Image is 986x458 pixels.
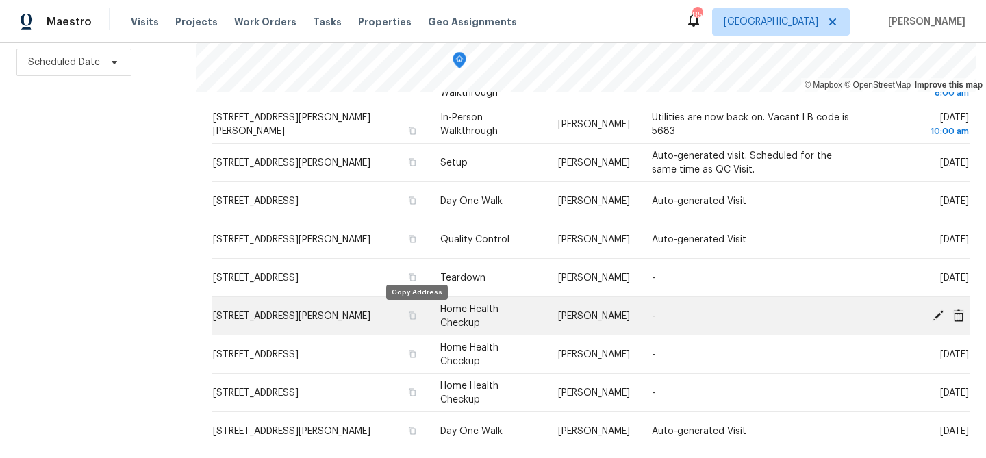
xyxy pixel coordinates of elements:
[652,113,849,136] span: Utilities are now back on. Vacant LB code is 5683
[213,235,370,244] span: [STREET_ADDRESS][PERSON_NAME]
[940,196,969,206] span: [DATE]
[406,194,418,207] button: Copy Address
[213,311,370,321] span: [STREET_ADDRESS][PERSON_NAME]
[213,196,299,206] span: [STREET_ADDRESS]
[940,388,969,398] span: [DATE]
[652,350,655,359] span: -
[558,311,630,321] span: [PERSON_NAME]
[879,86,969,100] div: 8:00 am
[213,158,370,168] span: [STREET_ADDRESS][PERSON_NAME]
[406,271,418,283] button: Copy Address
[358,15,412,29] span: Properties
[131,15,159,29] span: Visits
[940,427,969,436] span: [DATE]
[652,273,655,283] span: -
[558,120,630,129] span: [PERSON_NAME]
[558,158,630,168] span: [PERSON_NAME]
[453,52,466,73] div: Map marker
[558,235,630,244] span: [PERSON_NAME]
[440,75,498,98] span: In-Person Walkthrough
[915,80,983,90] a: Improve this map
[940,273,969,283] span: [DATE]
[175,15,218,29] span: Projects
[440,113,498,136] span: In-Person Walkthrough
[692,8,702,22] div: 85
[879,125,969,138] div: 10:00 am
[440,235,509,244] span: Quality Control
[883,15,965,29] span: [PERSON_NAME]
[234,15,296,29] span: Work Orders
[440,158,468,168] span: Setup
[213,113,370,136] span: [STREET_ADDRESS][PERSON_NAME][PERSON_NAME]
[406,79,418,92] button: Copy Address
[440,343,498,366] span: Home Health Checkup
[940,350,969,359] span: [DATE]
[652,311,655,321] span: -
[406,233,418,245] button: Copy Address
[652,388,655,398] span: -
[558,427,630,436] span: [PERSON_NAME]
[948,309,969,321] span: Cancel
[47,15,92,29] span: Maestro
[213,350,299,359] span: [STREET_ADDRESS]
[928,309,948,321] span: Edit
[558,196,630,206] span: [PERSON_NAME]
[406,156,418,168] button: Copy Address
[406,386,418,398] button: Copy Address
[940,235,969,244] span: [DATE]
[213,427,370,436] span: [STREET_ADDRESS][PERSON_NAME]
[879,75,969,100] span: [DATE]
[313,17,342,27] span: Tasks
[805,80,842,90] a: Mapbox
[440,196,503,206] span: Day One Walk
[213,273,299,283] span: [STREET_ADDRESS]
[652,427,746,436] span: Auto-generated Visit
[652,196,746,206] span: Auto-generated Visit
[652,151,832,175] span: Auto-generated visit. Scheduled for the same time as QC Visit.
[440,427,503,436] span: Day One Walk
[652,235,746,244] span: Auto-generated Visit
[940,158,969,168] span: [DATE]
[844,80,911,90] a: OpenStreetMap
[558,350,630,359] span: [PERSON_NAME]
[440,381,498,405] span: Home Health Checkup
[428,15,517,29] span: Geo Assignments
[724,15,818,29] span: [GEOGRAPHIC_DATA]
[440,273,485,283] span: Teardown
[406,424,418,437] button: Copy Address
[558,388,630,398] span: [PERSON_NAME]
[213,388,299,398] span: [STREET_ADDRESS]
[406,125,418,137] button: Copy Address
[440,305,498,328] span: Home Health Checkup
[558,273,630,283] span: [PERSON_NAME]
[28,55,100,69] span: Scheduled Date
[406,348,418,360] button: Copy Address
[879,113,969,138] span: [DATE]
